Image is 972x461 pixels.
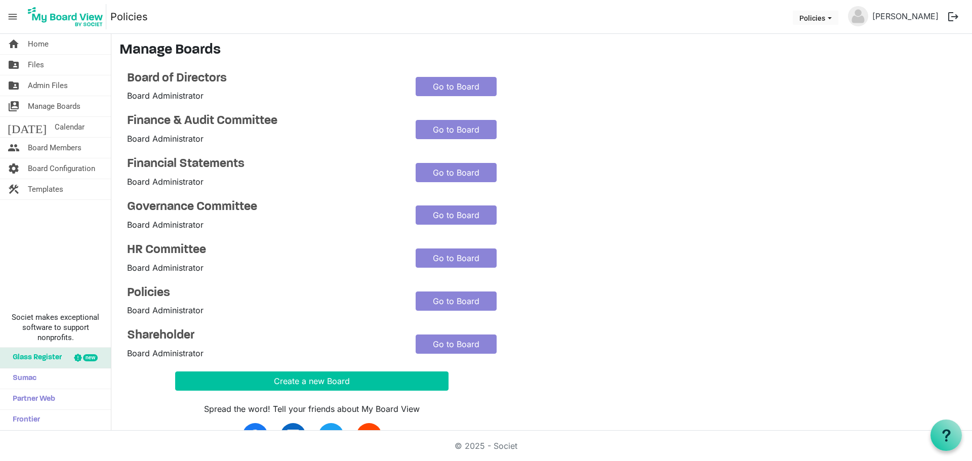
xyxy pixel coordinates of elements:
a: Finance & Audit Committee [127,114,400,129]
span: Board Administrator [127,91,204,101]
span: Board Administrator [127,177,204,187]
span: Partner Web [8,389,55,409]
button: Create a new Board [175,371,449,391]
span: switch_account [8,96,20,116]
span: home [8,34,20,54]
span: Home [28,34,49,54]
a: Go to Board [416,77,497,96]
span: Board Administrator [127,220,204,230]
span: Board Members [28,138,82,158]
span: Calendar [55,117,85,137]
span: settings [8,158,20,179]
a: Go to Board [416,334,497,354]
span: Board Configuration [28,158,95,179]
button: logout [943,6,964,27]
span: Templates [28,179,63,199]
a: Go to Board [416,120,497,139]
span: people [8,138,20,158]
span: Societ makes exceptional software to support nonprofits. [5,312,106,343]
a: My Board View Logo [25,4,110,29]
span: Board Administrator [127,348,204,358]
span: folder_shared [8,55,20,75]
span: [DATE] [8,117,47,137]
h3: Manage Boards [119,42,964,59]
span: Board Administrator [127,263,204,273]
span: Manage Boards [28,96,80,116]
a: email [356,423,382,448]
span: construction [8,179,20,199]
a: Policies [110,7,148,27]
span: Glass Register [8,348,62,368]
span: Sumac [8,368,36,389]
span: Admin Files [28,75,68,96]
a: © 2025 - Societ [455,441,517,451]
div: Spread the word! Tell your friends about My Board View [175,403,449,415]
span: Files [28,55,44,75]
a: HR Committee [127,243,400,258]
a: Go to Board [416,205,497,225]
button: Policies dropdownbutton [793,11,838,25]
img: My Board View Logo [25,4,106,29]
a: Policies [127,286,400,301]
a: Shareholder [127,328,400,343]
a: Go to Board [416,291,497,311]
div: new [83,354,98,361]
a: Financial Statements [127,157,400,172]
a: Board of Directors [127,71,400,86]
span: Board Administrator [127,305,204,315]
span: Frontier [8,410,40,430]
img: no-profile-picture.svg [848,6,868,26]
span: menu [3,7,22,26]
span: Board Administrator [127,134,204,144]
a: Go to Board [416,163,497,182]
a: Governance Committee [127,200,400,215]
a: [PERSON_NAME] [868,6,943,26]
a: Go to Board [416,248,497,268]
span: folder_shared [8,75,20,96]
